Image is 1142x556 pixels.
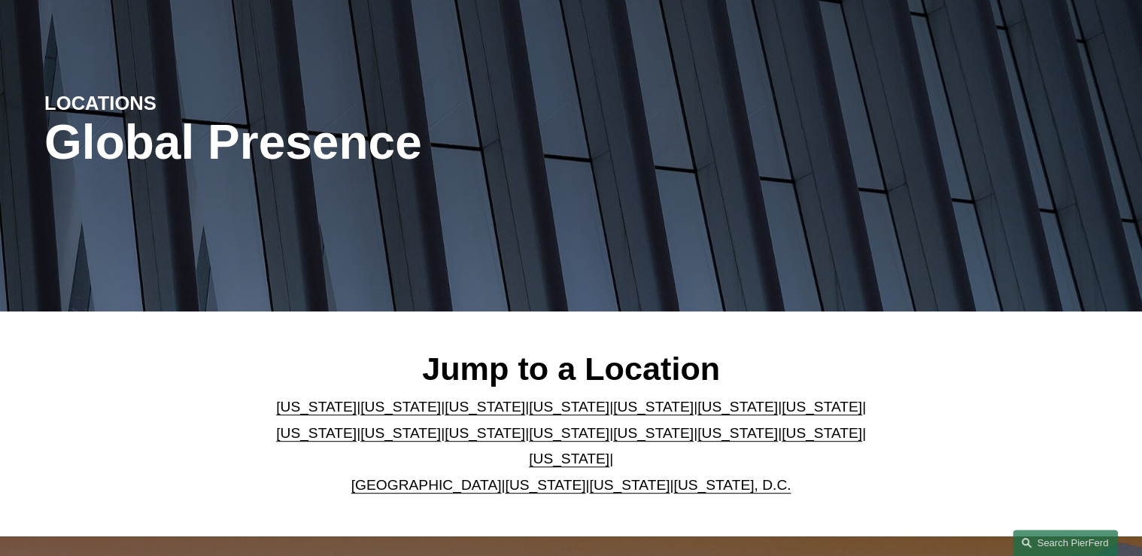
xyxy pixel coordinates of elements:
a: [US_STATE] [445,425,525,441]
a: [US_STATE] [589,477,670,493]
a: Search this site [1013,530,1118,556]
a: [US_STATE] [529,451,609,466]
a: [US_STATE] [529,425,609,441]
p: | | | | | | | | | | | | | | | | | | [264,394,879,498]
a: [US_STATE] [613,399,694,415]
h4: LOCATIONS [44,91,308,115]
a: [US_STATE] [360,399,441,415]
a: [US_STATE] [276,425,357,441]
a: [US_STATE] [782,425,862,441]
h2: Jump to a Location [264,349,879,388]
a: [US_STATE] [276,399,357,415]
a: [US_STATE] [360,425,441,441]
a: [US_STATE] [697,399,778,415]
a: [US_STATE] [697,425,778,441]
a: [US_STATE] [529,399,609,415]
a: [GEOGRAPHIC_DATA] [351,477,502,493]
a: [US_STATE] [505,477,585,493]
a: [US_STATE] [782,399,862,415]
a: [US_STATE], D.C. [673,477,791,493]
h1: Global Presence [44,115,746,170]
a: [US_STATE] [613,425,694,441]
a: [US_STATE] [445,399,525,415]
